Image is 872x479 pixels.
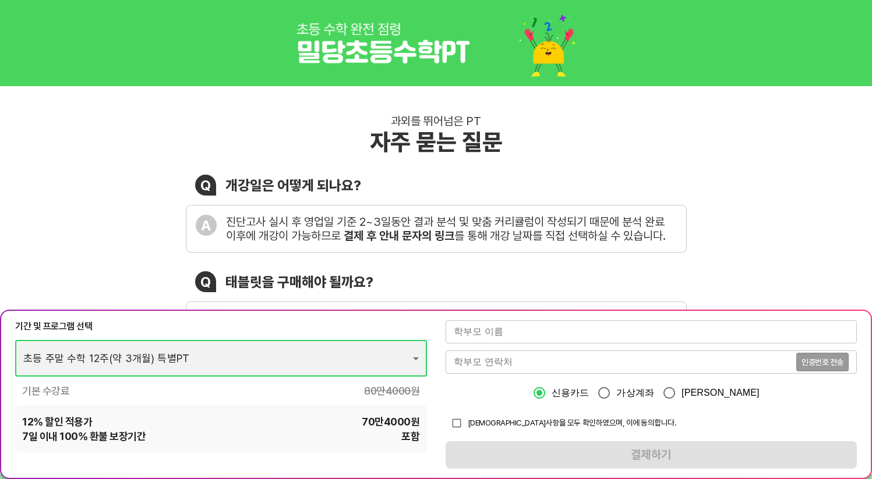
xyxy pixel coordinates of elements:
[225,274,373,290] div: 태블릿을 구매해야 될까요?
[15,320,427,333] div: 기간 및 프로그램 선택
[226,215,677,243] div: 진단고사 실시 후 영업일 기준 2~3일동안 결과 분석 및 맞춤 커리큘럼이 작성되기 때문에 분석 완료 이후에 개강이 가능하므로 를 통해 개강 날짜를 직접 선택하실 수 있습니다.
[196,215,217,236] div: A
[195,271,216,292] div: Q
[391,114,481,128] div: 과외를 뛰어넘은 PT
[552,386,589,400] span: 신용카드
[446,350,796,374] input: 학부모 연락처를 입력해주세요
[401,429,419,443] span: 포함
[22,414,92,429] span: 12 % 할인 적용가
[225,177,361,194] div: 개강일은 어떻게 되나요?
[22,384,69,398] span: 기본 수강료
[296,9,576,77] img: 1
[682,386,760,400] span: [PERSON_NAME]
[446,320,857,343] input: 학부모 이름을 입력해주세요
[362,414,419,429] span: 70만4000 원
[22,429,146,443] span: 7 일 이내 100% 환불 보장기간
[15,340,427,376] div: 초등 주말 수학 12주(약 3개월) 특별PT
[344,229,454,243] b: 결제 후 안내 문자의 링크
[468,418,676,427] span: [DEMOGRAPHIC_DATA]사항을 모두 확인하였으며, 이에 동의합니다.
[370,128,503,156] div: 자주 묻는 질문
[616,386,654,400] span: 가상계좌
[364,384,419,398] span: 80만4000 원
[195,175,216,196] div: Q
